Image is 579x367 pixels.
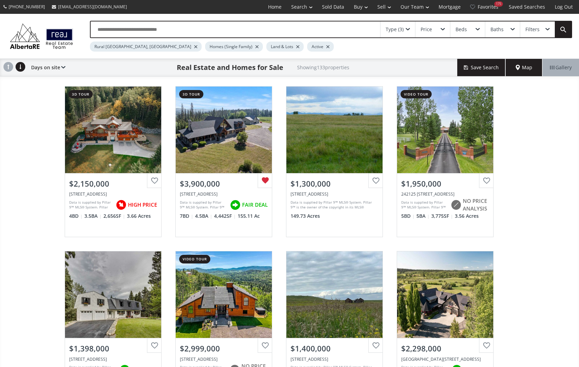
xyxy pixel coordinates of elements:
div: $1,400,000 [291,343,378,354]
span: 3,775 SF [431,213,453,220]
div: $2,999,000 [180,343,268,354]
a: 3d tour$3,900,000[STREET_ADDRESS]Data is supplied by Pillar 9™ MLS® System. Pillar 9™ is the owne... [168,79,279,244]
span: 4.5 BA [195,213,212,220]
div: Baths [490,27,504,32]
div: $2,150,000 [69,178,157,189]
h1: Real Estate and Homes for Sale [177,63,283,72]
span: Map [516,64,532,71]
div: Land & Lots [266,42,304,52]
div: 175 [494,1,503,7]
div: $1,950,000 [401,178,489,189]
span: 5 BA [416,213,430,220]
span: 7 BD [180,213,193,220]
div: 368191 184 Avenue West #400, Rural Foothills County, AB T0L 1K0 [180,356,268,362]
div: Type (3) [386,27,404,32]
img: Logo [7,22,76,51]
div: 206056 Highway 762, Rural Foothills County, AB T0L 0K0 [69,356,157,362]
div: Data is supplied by Pillar 9™ MLS® System. Pillar 9™ is the owner of the copyright in its MLS® Sy... [180,200,227,210]
span: HIGH PRICE [128,201,157,208]
span: 149.73 Acres [291,213,320,220]
div: Data is supplied by Pillar 9™ MLS® System. Pillar 9™ is the owner of the copyright in its MLS® Sy... [291,200,377,210]
span: [EMAIL_ADDRESS][DOMAIN_NAME] [58,4,127,10]
a: $1,300,000[STREET_ADDRESS]Data is supplied by Pillar 9™ MLS® System. Pillar 9™ is the owner of th... [279,79,390,244]
span: 3.5 BA [84,213,102,220]
div: Map [506,59,542,76]
span: Gallery [550,64,572,71]
a: [EMAIL_ADDRESS][DOMAIN_NAME] [48,0,130,13]
span: 3.56 Acres [455,213,479,220]
img: rating icon [114,198,128,212]
div: 192215 146 Avenue West, Rural Foothills County, AB T0L 1W2 [401,356,489,362]
a: 3d tour$2,150,000[STREET_ADDRESS]Data is supplied by Pillar 9™ MLS® System. Pillar 9™ is the owne... [58,79,168,244]
span: 155.11 Ac [238,213,260,220]
span: 2,656 SF [103,213,125,220]
div: $1,300,000 [291,178,378,189]
div: $2,298,000 [401,343,489,354]
div: $1,398,000 [69,343,157,354]
div: 272001 272 Street West, Rural Foothills County, AB T0L 1K0 [180,191,268,197]
div: Price [421,27,432,32]
button: Save Search [457,59,506,76]
span: NO PRICE ANALYSIS [463,197,489,212]
span: 4,442 SF [214,213,236,220]
h2: Showing 133 properties [297,65,349,70]
span: FAIR DEAL [242,201,268,208]
div: Homes (Single Family) [205,42,263,52]
div: Days on site [28,59,65,76]
div: 402 Avenue West, Rural Foothills County, AB T1S 2E4 [291,356,378,362]
div: Active [307,42,334,52]
div: 242125 8 Street East, Rural Foothills County, AB T1S 3L2 [401,191,489,197]
span: 3.66 Acres [127,213,151,220]
img: rating icon [228,198,242,212]
span: 5 BD [401,213,415,220]
a: video tour$1,950,000242125 [STREET_ADDRESS]Data is supplied by Pillar 9™ MLS® System. Pillar 9™ i... [390,79,500,244]
div: Data is supplied by Pillar 9™ MLS® System. Pillar 9™ is the owner of the copyright in its MLS® Sy... [69,200,112,210]
span: 4 BD [69,213,83,220]
div: 35 Horseshoe Bend, Rural Foothills County, AB T0L 1K0 [69,191,157,197]
div: Data is supplied by Pillar 9™ MLS® System. Pillar 9™ is the owner of the copyright in its MLS® Sy... [401,200,447,210]
div: Beds [456,27,467,32]
div: Gallery [542,59,579,76]
div: $3,900,000 [180,178,268,189]
span: [PHONE_NUMBER] [9,4,45,10]
img: rating icon [449,198,463,212]
div: Rural [GEOGRAPHIC_DATA], [GEOGRAPHIC_DATA] [90,42,202,52]
div: 530 Avenue West, Rural Foothills County, AB T0L 1H0 [291,191,378,197]
div: Filters [525,27,540,32]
